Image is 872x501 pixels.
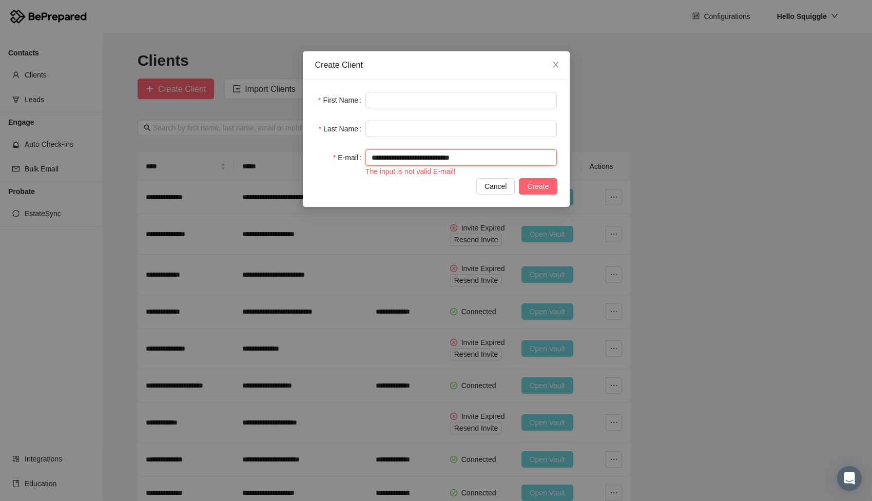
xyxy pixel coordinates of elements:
div: Create Client [315,60,557,71]
div: The input is not valid E-mail! [365,166,557,177]
span: Create [527,181,549,192]
button: Cancel [476,178,515,195]
button: Close [542,51,570,79]
span: Cancel [485,181,507,192]
label: First Name [318,92,365,108]
div: Open Intercom Messenger [837,466,862,491]
span: close [552,61,560,69]
label: E-mail [333,149,365,166]
button: Create [519,178,557,195]
label: Last Name [319,121,365,137]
